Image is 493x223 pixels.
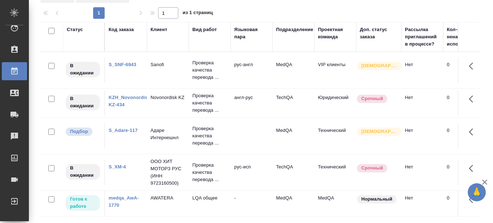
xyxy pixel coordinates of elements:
[471,185,483,200] span: 🙏
[231,90,272,116] td: англ-рус
[192,59,227,81] p: Проверка качества перевода ...
[272,57,314,83] td: MedQA
[361,196,392,203] p: Нормальный
[361,95,383,102] p: Срочный
[231,191,272,216] td: -
[65,127,101,137] div: Можно подбирать исполнителей
[360,26,398,40] div: Доп. статус заказа
[272,90,314,116] td: TechQA
[464,191,482,208] button: Здесь прячутся важные кнопки
[314,191,356,216] td: MedQA
[464,90,482,108] button: Здесь прячутся важные кнопки
[401,191,443,216] td: Нет
[70,62,96,77] p: В ожидании
[70,164,96,179] p: В ожидании
[192,92,227,114] p: Проверка качества перевода ...
[231,57,272,83] td: рус-англ
[464,123,482,141] button: Здесь прячутся важные кнопки
[192,26,217,33] div: Вид работ
[150,26,167,33] div: Клиент
[192,194,227,202] p: LQA общее
[109,62,136,67] a: S_SNF-6943
[231,160,272,185] td: рус-исп
[192,125,227,147] p: Проверка качества перевода ...
[405,26,440,48] div: Рассылка приглашений в процессе?
[109,26,134,33] div: Код заказа
[314,57,356,83] td: VIP клиенты
[150,158,185,187] p: ООО ХИТ МОТОРЗ РУС (ИНН 9723160500)
[318,26,353,40] div: Проектная команда
[401,123,443,149] td: Нет
[468,183,486,201] button: 🙏
[314,160,356,185] td: Технический
[401,57,443,83] td: Нет
[109,128,138,133] a: S_Adare-117
[109,95,152,107] a: KZH_Novonordisk-KZ-434
[150,194,185,202] p: AWATERA
[272,160,314,185] td: TechQA
[150,61,185,68] p: Sanofi
[314,90,356,116] td: Юридический
[109,195,139,208] a: medqa_AwA-1770
[65,163,101,180] div: Исполнитель назначен, приступать к работе пока рано
[464,160,482,177] button: Здесь прячутся важные кнопки
[109,164,126,170] a: S_XM-4
[70,196,96,210] p: Готов к работе
[361,164,383,172] p: Срочный
[65,61,101,78] div: Исполнитель назначен, приступать к работе пока рано
[70,128,88,135] p: Подбор
[150,94,185,101] p: Novonordisk KZ
[361,62,397,69] p: [DEMOGRAPHIC_DATA]
[192,162,227,183] p: Проверка качества перевода ...
[272,123,314,149] td: MedQA
[272,191,314,216] td: MedQA
[234,26,269,40] div: Языковая пара
[183,8,213,19] span: из 1 страниц
[447,26,490,48] div: Кол-во неназначенных исполнителей
[401,160,443,185] td: Нет
[464,57,482,75] button: Здесь прячутся важные кнопки
[70,95,96,110] p: В ожидании
[276,26,313,33] div: Подразделение
[150,127,185,141] p: Адаре Интернешнл
[65,94,101,111] div: Исполнитель назначен, приступать к работе пока рано
[67,26,83,33] div: Статус
[65,194,101,211] div: Исполнитель может приступить к работе
[361,128,397,135] p: [DEMOGRAPHIC_DATA]
[314,123,356,149] td: Технический
[401,90,443,116] td: Нет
